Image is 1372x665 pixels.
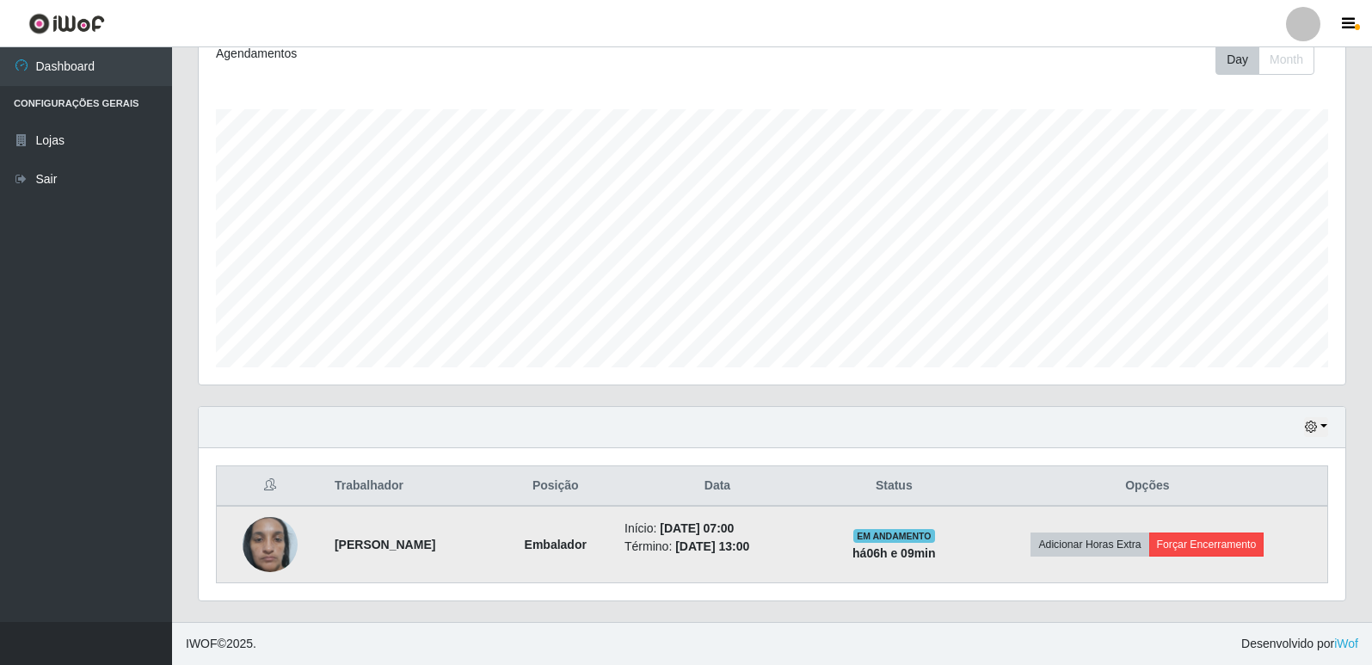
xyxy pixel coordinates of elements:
[1215,45,1314,75] div: First group
[1031,533,1148,557] button: Adicionar Horas Extra
[675,539,749,553] time: [DATE] 13:00
[1258,45,1314,75] button: Month
[624,538,810,556] li: Término:
[324,466,497,507] th: Trabalhador
[1149,533,1264,557] button: Forçar Encerramento
[660,521,734,535] time: [DATE] 07:00
[852,546,936,560] strong: há 06 h e 09 min
[243,496,298,594] img: 1756337555604.jpeg
[1334,637,1358,650] a: iWof
[624,520,810,538] li: Início:
[186,635,256,653] span: © 2025 .
[335,538,435,551] strong: [PERSON_NAME]
[216,45,664,63] div: Agendamentos
[525,538,587,551] strong: Embalador
[614,466,821,507] th: Data
[496,466,614,507] th: Posição
[1215,45,1259,75] button: Day
[853,529,935,543] span: EM ANDAMENTO
[968,466,1328,507] th: Opções
[1241,635,1358,653] span: Desenvolvido por
[1215,45,1328,75] div: Toolbar with button groups
[821,466,968,507] th: Status
[28,13,105,34] img: CoreUI Logo
[186,637,218,650] span: IWOF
